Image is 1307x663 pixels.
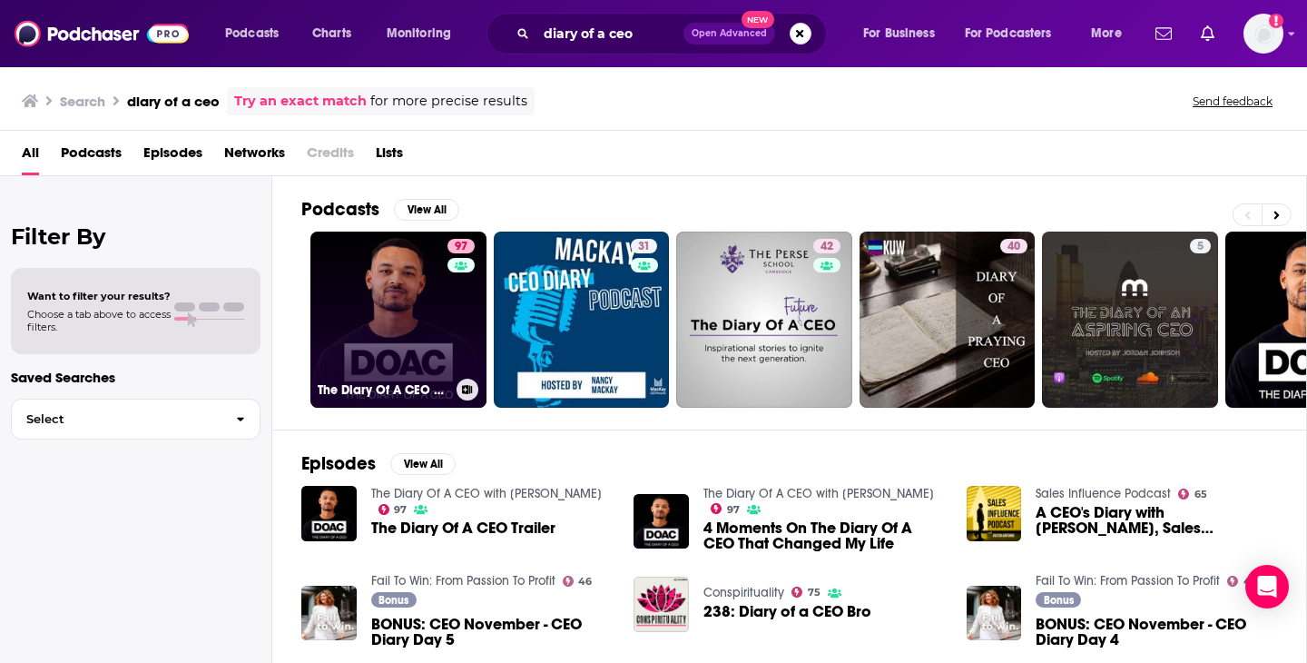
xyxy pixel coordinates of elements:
span: 46 [578,578,592,586]
a: The Diary Of A CEO with Steven Bartlett [371,486,602,501]
h3: Search [60,93,105,110]
span: 4 Moments On The Diary Of A CEO That Changed My Life [703,520,945,551]
span: Credits [307,138,354,175]
a: Sales Influence Podcast [1036,486,1171,501]
img: BONUS: CEO November - CEO Diary Day 4 [967,586,1022,641]
a: Show notifications dropdown [1148,18,1179,49]
a: 5 [1190,239,1211,253]
span: Want to filter your results? [27,290,171,302]
span: Bonus [1044,595,1074,606]
img: A CEO's Diary with Brandon Bornancin, Sales Influence(r) [967,486,1022,541]
button: View All [390,453,456,475]
span: Select [12,413,221,425]
span: 5 [1197,238,1204,256]
h2: Podcasts [301,198,379,221]
button: open menu [374,19,475,48]
a: PodcastsView All [301,198,459,221]
button: open menu [1078,19,1145,48]
a: 46 [563,576,593,587]
img: User Profile [1243,14,1283,54]
span: 42 [821,238,833,256]
span: Monitoring [387,21,451,46]
a: 97 [447,239,475,253]
a: Episodes [143,138,202,175]
span: Bonus [378,595,408,606]
h3: The Diary Of A CEO with [PERSON_NAME] [318,382,449,398]
a: 42 [676,232,852,408]
a: Lists [376,138,403,175]
span: 65 [1194,490,1207,499]
a: BONUS: CEO November - CEO Diary Day 4 [1036,617,1277,648]
span: For Business [863,21,935,46]
a: Conspirituality [703,585,784,600]
input: Search podcasts, credits, & more... [536,19,683,48]
button: open menu [850,19,958,48]
a: 97 [378,504,408,515]
a: 46 [1227,576,1257,587]
div: Open Intercom Messenger [1245,565,1289,609]
p: Saved Searches [11,369,260,386]
span: Choose a tab above to access filters. [27,308,171,333]
a: Show notifications dropdown [1194,18,1222,49]
button: View All [394,199,459,221]
a: The Diary Of A CEO Trailer [371,520,555,536]
span: 75 [808,589,821,597]
a: 31 [631,239,657,253]
span: More [1091,21,1122,46]
a: A CEO's Diary with Brandon Bornancin, Sales Influence(r) [1036,505,1277,536]
a: Try an exact match [234,91,367,112]
a: 97The Diary Of A CEO with [PERSON_NAME] [310,232,486,408]
span: A CEO's Diary with [PERSON_NAME], Sales Influence(r) [1036,505,1277,536]
a: 40 [860,232,1036,408]
a: 42 [813,239,840,253]
a: Fail To Win: From Passion To Profit [371,573,555,589]
a: Networks [224,138,285,175]
h2: Episodes [301,452,376,475]
a: 238: Diary of a CEO Bro [703,604,871,619]
span: For Podcasters [965,21,1052,46]
a: 40 [1000,239,1027,253]
img: The Diary Of A CEO Trailer [301,486,357,541]
button: Show profile menu [1243,14,1283,54]
span: BONUS: CEO November - CEO Diary Day 5 [371,617,613,648]
button: open menu [953,19,1078,48]
a: Podcasts [61,138,122,175]
button: Open AdvancedNew [683,23,775,45]
span: for more precise results [370,91,527,112]
a: The Diary Of A CEO with Steven Bartlett [703,486,934,501]
button: Select [11,399,260,440]
button: Send feedback [1187,94,1278,109]
span: 97 [394,506,407,514]
a: Charts [300,19,362,48]
span: Logged in as zeke_lerner [1243,14,1283,54]
img: 4 Moments On The Diary Of A CEO That Changed My Life [634,494,689,549]
a: 97 [711,503,740,514]
span: 46 [1243,578,1257,586]
span: 97 [727,506,740,514]
button: open menu [212,19,302,48]
a: All [22,138,39,175]
svg: Add a profile image [1269,14,1283,28]
span: New [742,11,774,28]
span: 31 [638,238,650,256]
span: Open Advanced [692,29,767,38]
a: 75 [791,587,821,598]
div: Search podcasts, credits, & more... [504,13,844,54]
img: 238: Diary of a CEO Bro [634,577,689,632]
span: Podcasts [225,21,279,46]
a: Fail To Win: From Passion To Profit [1036,573,1220,589]
a: BONUS: CEO November - CEO Diary Day 5 [301,586,357,641]
a: 65 [1178,489,1207,500]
